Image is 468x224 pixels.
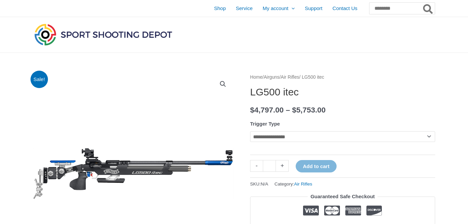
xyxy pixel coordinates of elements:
img: Sport Shooting Depot [33,22,174,47]
span: Sale! [31,71,48,88]
span: SKU: [250,180,268,188]
a: Airguns [264,75,280,80]
button: Search [422,3,435,14]
a: + [276,160,289,172]
a: Home [250,75,262,80]
span: – [286,106,290,114]
bdi: 5,753.00 [292,106,326,114]
span: Category: [275,180,312,188]
label: Trigger Type [250,121,280,127]
span: $ [292,106,296,114]
input: Product quantity [263,160,276,172]
a: - [250,160,263,172]
a: Air Rifles [294,181,312,186]
bdi: 4,797.00 [250,106,284,114]
nav: Breadcrumb [250,73,435,82]
h1: LG500 itec [250,86,435,98]
button: Add to cart [296,160,336,172]
a: Air Rifles [281,75,299,80]
a: View full-screen image gallery [217,78,229,90]
span: N/A [261,181,269,186]
legend: Guaranteed Safe Checkout [308,192,377,201]
span: $ [250,106,254,114]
